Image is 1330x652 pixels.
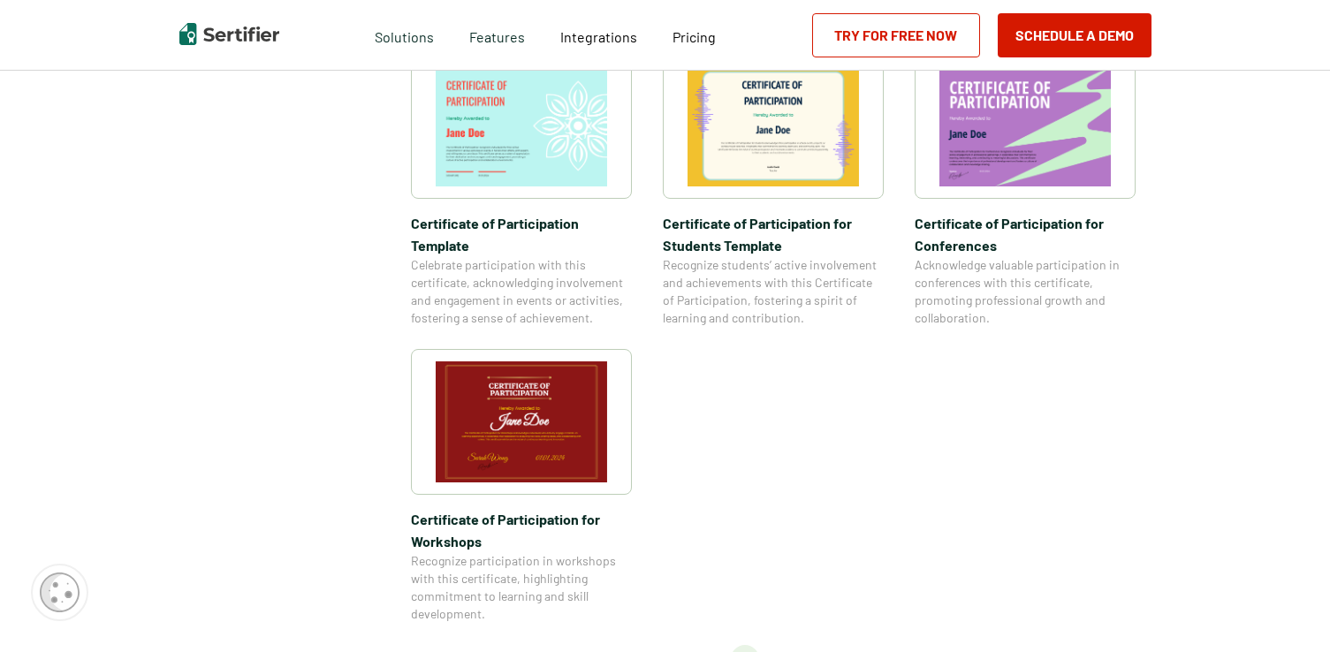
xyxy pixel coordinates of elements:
a: Certificate of Participation for Students​ TemplateCertificate of Participation for Students​ Tem... [663,53,884,327]
a: Certificate of Participation for Conference​sCertificate of Participation for Conference​sAcknowl... [915,53,1136,327]
span: Features [469,24,525,46]
span: Acknowledge valuable participation in conferences with this certificate, promoting professional g... [915,256,1136,327]
a: Pricing [673,24,716,46]
span: Recognize students’ active involvement and achievements with this Certificate of Participation, f... [663,256,884,327]
img: Certificate of Participation for Students​ Template [688,65,859,186]
span: Solutions [375,24,434,46]
a: Certificate of Participation​ for WorkshopsCertificate of Participation​ for WorkshopsRecognize p... [411,349,632,623]
span: Certificate of Participation for Conference​s [915,212,1136,256]
img: Sertifier | Digital Credentialing Platform [179,23,279,45]
iframe: Chat Widget [1242,567,1330,652]
img: Cookie Popup Icon [40,572,80,612]
button: Schedule a Demo [998,13,1151,57]
img: Certificate of Participation for Conference​s [939,65,1111,186]
img: Certificate of Participation​ for Workshops [436,361,607,482]
a: Try for Free Now [812,13,980,57]
span: Certificate of Participation​ for Workshops [411,508,632,552]
a: Integrations [560,24,637,46]
a: Certificate of Participation TemplateCertificate of Participation TemplateCelebrate participation... [411,53,632,327]
span: Certificate of Participation for Students​ Template [663,212,884,256]
span: Integrations [560,28,637,45]
span: Pricing [673,28,716,45]
span: Recognize participation in workshops with this certificate, highlighting commitment to learning a... [411,552,632,623]
img: Certificate of Participation Template [436,65,607,186]
span: Celebrate participation with this certificate, acknowledging involvement and engagement in events... [411,256,632,327]
span: Certificate of Participation Template [411,212,632,256]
